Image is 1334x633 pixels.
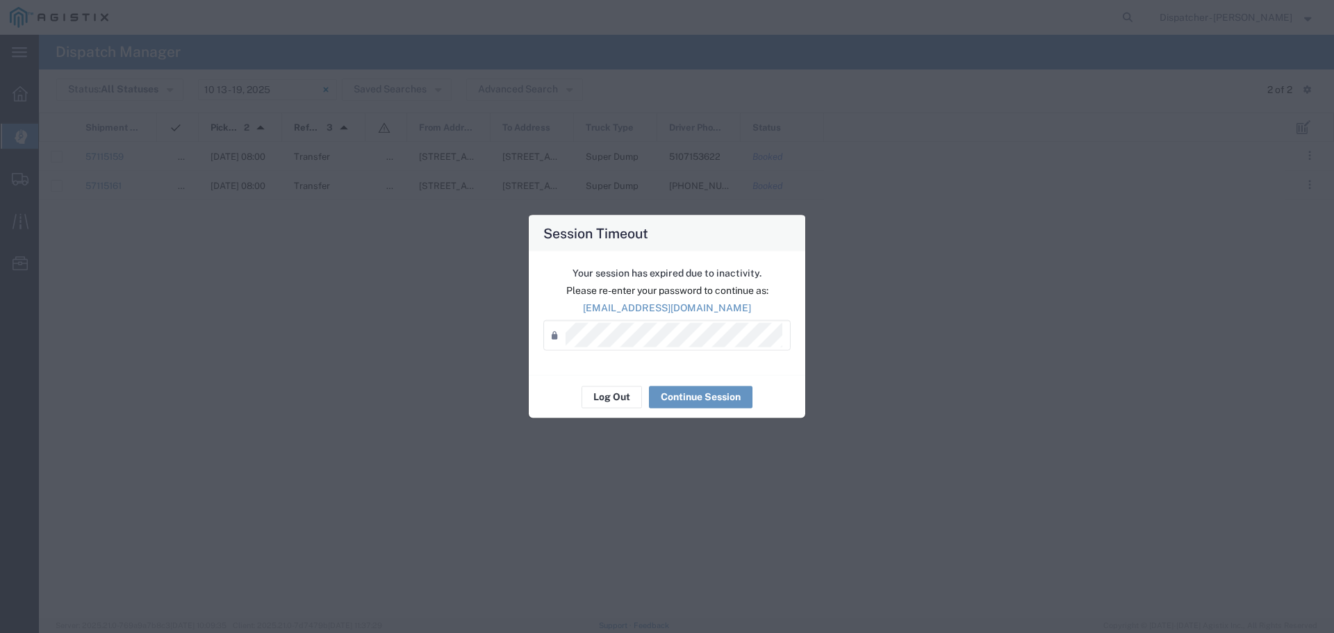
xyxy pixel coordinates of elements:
button: Continue Session [649,386,752,408]
h4: Session Timeout [543,222,648,242]
p: Please re-enter your password to continue as: [543,283,791,297]
p: [EMAIL_ADDRESS][DOMAIN_NAME] [543,300,791,315]
p: Your session has expired due to inactivity. [543,265,791,280]
button: Log Out [582,386,642,408]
